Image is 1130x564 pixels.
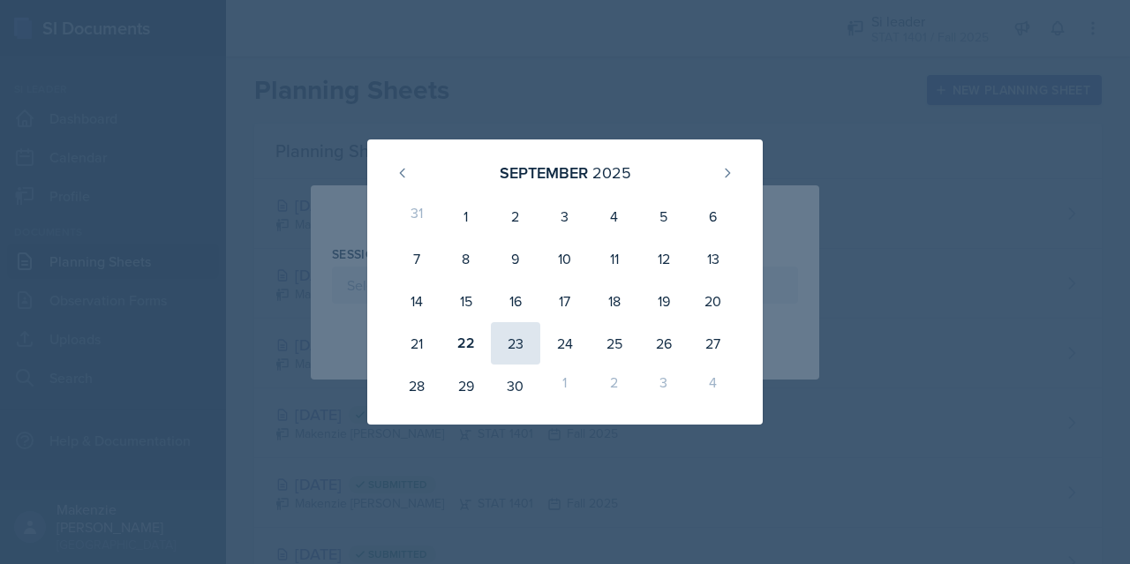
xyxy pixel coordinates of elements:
div: September [500,161,588,184]
div: 28 [392,365,441,407]
div: 18 [590,280,639,322]
div: 21 [392,322,441,365]
div: 27 [689,322,738,365]
div: 6 [689,195,738,237]
div: 17 [540,280,590,322]
div: 1 [441,195,491,237]
div: 1 [540,365,590,407]
div: 13 [689,237,738,280]
div: 9 [491,237,540,280]
div: 12 [639,237,689,280]
div: 2 [491,195,540,237]
div: 5 [639,195,689,237]
div: 2025 [592,161,631,184]
div: 22 [441,322,491,365]
div: 4 [689,365,738,407]
div: 3 [639,365,689,407]
div: 7 [392,237,441,280]
div: 14 [392,280,441,322]
div: 11 [590,237,639,280]
div: 29 [441,365,491,407]
div: 26 [639,322,689,365]
div: 16 [491,280,540,322]
div: 10 [540,237,590,280]
div: 30 [491,365,540,407]
div: 15 [441,280,491,322]
div: 23 [491,322,540,365]
div: 19 [639,280,689,322]
div: 31 [392,195,441,237]
div: 20 [689,280,738,322]
div: 24 [540,322,590,365]
div: 2 [590,365,639,407]
div: 4 [590,195,639,237]
div: 25 [590,322,639,365]
div: 8 [441,237,491,280]
div: 3 [540,195,590,237]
